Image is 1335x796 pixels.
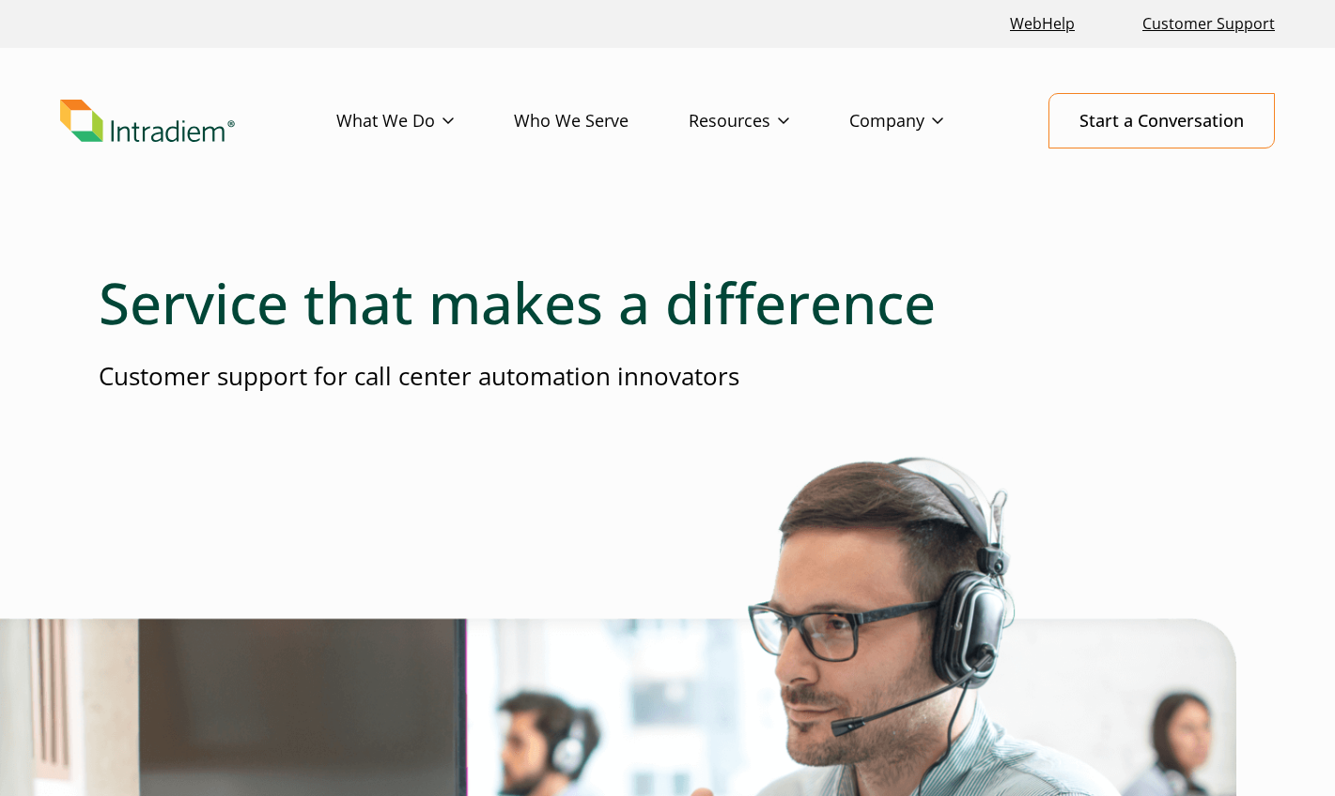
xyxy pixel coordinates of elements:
a: Company [849,94,1003,148]
a: Who We Serve [514,94,689,148]
img: Intradiem [60,100,235,143]
a: Customer Support [1135,4,1282,44]
a: What We Do [336,94,514,148]
a: Link to homepage of Intradiem [60,100,336,143]
a: Start a Conversation [1048,93,1275,148]
a: Resources [689,94,849,148]
p: Customer support for call center automation innovators [99,359,1236,394]
a: Link opens in a new window [1002,4,1082,44]
h1: Service that makes a difference [99,269,1236,336]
